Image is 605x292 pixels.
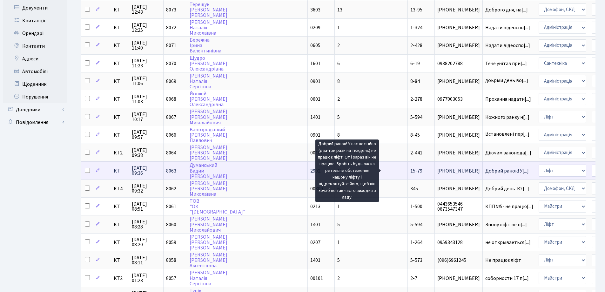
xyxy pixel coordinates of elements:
[437,168,480,173] span: [PHONE_NUMBER]
[337,24,340,31] span: 1
[337,96,340,103] span: 2
[166,114,176,121] span: 8067
[3,52,67,65] a: Адреси
[410,96,422,103] span: 2-278
[3,27,67,40] a: Орендарі
[190,162,227,180] a: ДуманськийВадим[PERSON_NAME]
[337,275,340,282] span: 2
[410,60,420,67] span: 6-19
[310,149,323,156] span: 00107
[190,180,227,198] a: [PERSON_NAME][PERSON_NAME]Миколаївна
[132,58,161,68] span: [DATE] 11:23
[337,221,340,228] span: 5
[190,108,227,126] a: [PERSON_NAME][PERSON_NAME]Миколайович
[132,237,161,247] span: [DATE] 08:20
[166,221,176,228] span: 8060
[310,275,323,282] span: 00101
[485,60,527,67] span: Тече унітаз при[...]
[132,130,161,140] span: [DATE] 09:57
[310,221,320,228] span: 1401
[132,112,161,122] span: [DATE] 10:17
[410,185,418,192] span: 345
[485,239,531,246] span: не открываеться[...]
[132,273,161,283] span: [DATE] 01:23
[315,139,379,202] div: Добрий ранок! У нас постійно (два-три рази на тиждень) не працює ліфт. От і зараз він не працює. ...
[437,61,480,66] span: 0938202788
[190,19,227,37] a: [PERSON_NAME]НаталіяМиколаївна
[437,115,480,120] span: [PHONE_NUMBER]
[437,186,480,191] span: [PHONE_NUMBER]
[190,251,227,269] a: [PERSON_NAME][PERSON_NAME]Аксентіївна
[132,255,161,265] span: [DATE] 08:11
[3,65,67,78] a: Автомобілі
[410,114,422,121] span: 5-594
[310,185,323,192] span: 00309
[132,166,161,176] span: [DATE] 09:36
[437,43,480,48] span: [PHONE_NUMBER]
[310,6,320,13] span: 3603
[190,144,227,162] a: [PERSON_NAME][PERSON_NAME][PERSON_NAME]
[114,97,126,102] span: КТ
[114,204,126,209] span: КТ
[310,96,320,103] span: 0601
[410,78,420,85] span: 8-84
[190,72,227,90] a: [PERSON_NAME]НаталіяСергіївна
[132,76,161,86] span: [DATE] 11:06
[114,132,126,138] span: КТ
[485,185,529,192] span: Добрий день. Ю.[...]
[114,43,126,48] span: КТ
[485,258,533,263] span: Не працює ліфт
[114,115,126,120] span: КТ
[437,201,480,212] span: 0443653546 0673547347
[310,60,320,67] span: 1601
[166,132,176,139] span: 8066
[166,167,176,174] span: 8063
[3,91,67,103] a: Порушення
[437,150,480,155] span: [PHONE_NUMBER]
[410,24,422,31] span: 1-324
[410,42,422,49] span: 2-428
[310,167,320,174] span: 2902
[114,7,126,12] span: КТ
[132,201,161,212] span: [DATE] 08:51
[3,2,67,14] a: Документи
[166,78,176,85] span: 8069
[485,6,528,13] span: Доброго дня, на[...]
[437,79,480,84] span: [PHONE_NUMBER]
[114,61,126,66] span: КТ
[437,25,480,30] span: [PHONE_NUMBER]
[132,4,161,15] span: [DATE] 12:43
[166,185,176,192] span: 8062
[410,132,420,139] span: 8-45
[337,203,340,210] span: 1
[166,96,176,103] span: 8068
[410,6,422,13] span: 13-95
[337,42,340,49] span: 2
[437,7,480,12] span: [PHONE_NUMBER]
[310,203,320,210] span: 0213
[114,150,126,155] span: КТ2
[310,114,320,121] span: 1401
[114,258,126,263] span: КТ
[410,149,422,156] span: 2-441
[190,269,227,287] a: [PERSON_NAME]НаталіяСергіївна
[132,94,161,104] span: [DATE] 11:03
[337,60,340,67] span: 6
[3,78,67,91] a: Щоденник
[485,167,529,174] span: Добрий ранок! У[...]
[114,222,126,227] span: КТ
[310,42,320,49] span: 0605
[132,183,161,194] span: [DATE] 09:32
[3,40,67,52] a: Контакти
[337,114,340,121] span: 5
[166,24,176,31] span: 8072
[310,257,320,264] span: 1401
[437,222,480,227] span: [PHONE_NUMBER]
[437,240,480,245] span: 0959343128
[437,276,480,281] span: [PHONE_NUMBER]
[132,148,161,158] span: [DATE] 09:38
[190,37,221,54] a: БережнаIринаВалентинiвна
[310,78,320,85] span: 0901
[337,257,340,264] span: 5
[485,96,531,103] span: Прохання надати[...]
